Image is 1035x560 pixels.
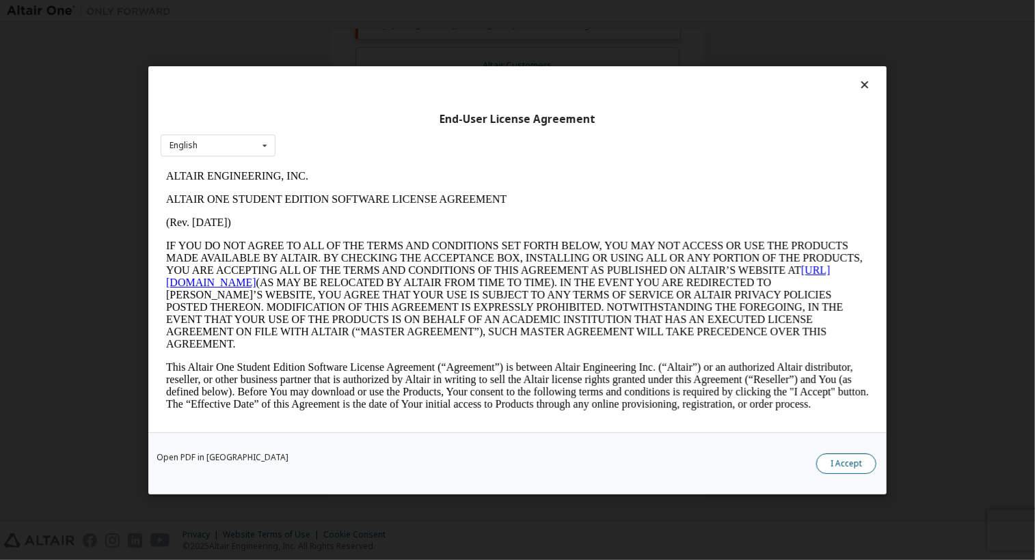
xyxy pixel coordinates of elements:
div: End-User License Agreement [161,112,874,126]
a: [URL][DOMAIN_NAME] [5,100,670,124]
p: ALTAIR ONE STUDENT EDITION SOFTWARE LICENSE AGREEMENT [5,29,708,41]
div: English [170,141,198,150]
p: ALTAIR ENGINEERING, INC. [5,5,708,18]
a: Open PDF in [GEOGRAPHIC_DATA] [157,453,288,462]
button: I Accept [816,453,876,474]
p: (Rev. [DATE]) [5,52,708,64]
p: This Altair One Student Edition Software License Agreement (“Agreement”) is between Altair Engine... [5,197,708,246]
p: IF YOU DO NOT AGREE TO ALL OF THE TERMS AND CONDITIONS SET FORTH BELOW, YOU MAY NOT ACCESS OR USE... [5,75,708,186]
